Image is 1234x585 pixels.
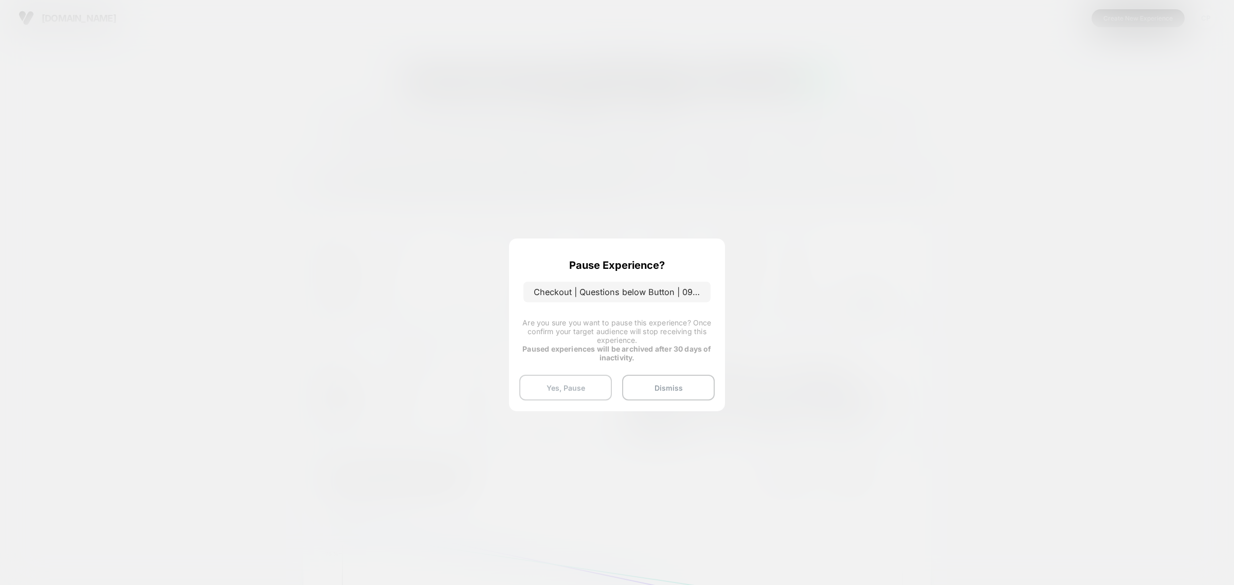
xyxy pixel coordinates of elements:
[569,259,665,271] p: Pause Experience?
[622,375,715,400] button: Dismiss
[519,375,612,400] button: Yes, Pause
[522,344,711,362] strong: Paused experiences will be archived after 30 days of inactivity.
[522,318,711,344] span: Are you sure you want to pause this experience? Once confirm your target audience will stop recei...
[523,282,711,302] p: Checkout | Questions below Button | 09172025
